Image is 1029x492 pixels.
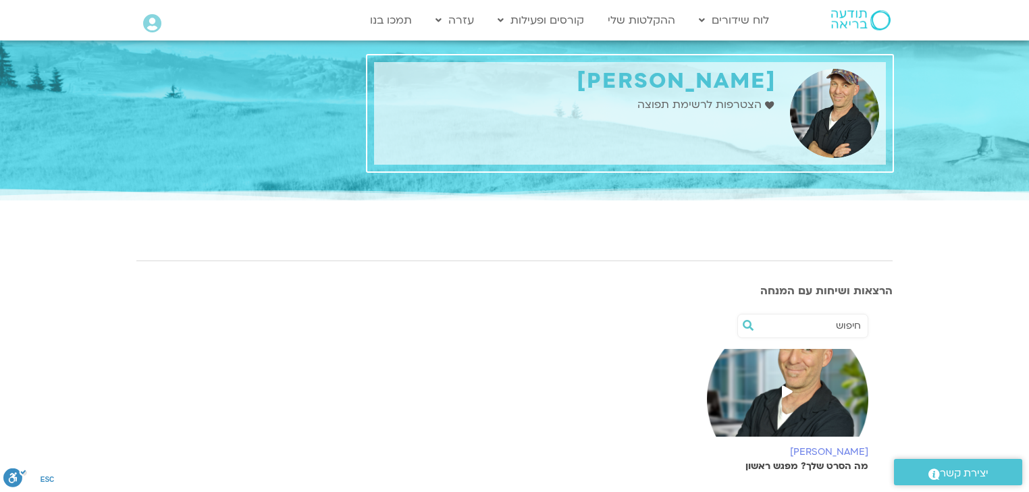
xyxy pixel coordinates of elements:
[363,7,419,33] a: תמכו בנו
[758,315,861,337] input: חיפוש
[637,96,765,114] span: הצטרפות לרשימת תפוצה
[707,349,869,450] img: %D7%96%D7%99%D7%95%D7%90%D7%9F-.png
[831,10,891,30] img: תודעה בריאה
[381,69,776,94] h1: [PERSON_NAME]
[136,285,893,297] h3: הרצאות ושיחות עם המנחה
[707,349,869,472] a: [PERSON_NAME] מה הסרט שלך? מפגש ראשון
[601,7,682,33] a: ההקלטות שלי
[429,7,481,33] a: עזרה
[637,96,777,114] a: הצטרפות לרשימת תפוצה
[491,7,591,33] a: קורסים ופעילות
[940,464,988,483] span: יצירת קשר
[707,461,869,472] p: מה הסרט שלך? מפגש ראשון
[707,447,869,458] h6: [PERSON_NAME]
[894,459,1022,485] a: יצירת קשר
[692,7,776,33] a: לוח שידורים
